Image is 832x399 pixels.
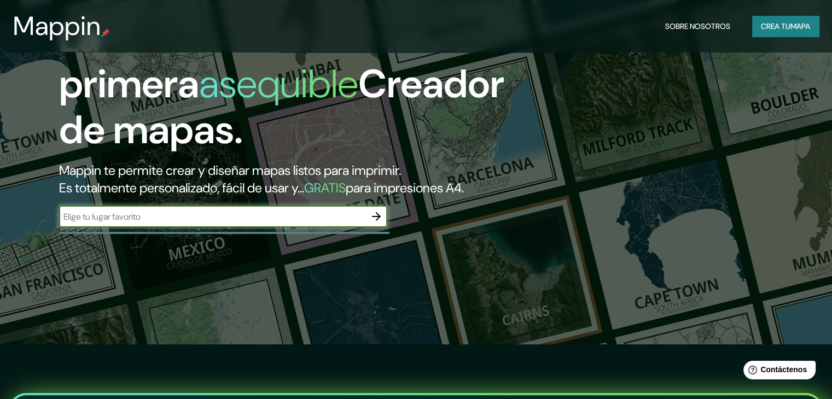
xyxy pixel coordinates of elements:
font: mapa [790,21,810,31]
font: asequible [199,58,358,109]
font: Es totalmente personalizado, fácil de usar y... [59,179,304,196]
font: Crea tu [761,21,790,31]
button: Sobre nosotros [661,16,735,37]
font: GRATIS [304,179,346,196]
font: Creador de mapas. [59,58,504,155]
button: Crea tumapa [752,16,819,37]
font: Mappin [13,9,101,43]
input: Elige tu lugar favorito [59,210,365,223]
font: La primera [59,13,199,109]
font: Sobre nosotros [665,21,730,31]
iframe: Lanzador de widgets de ayuda [735,356,820,387]
font: para impresiones A4. [346,179,464,196]
img: pin de mapeo [101,28,110,37]
font: Mappin te permite crear y diseñar mapas listos para imprimir. [59,162,401,179]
